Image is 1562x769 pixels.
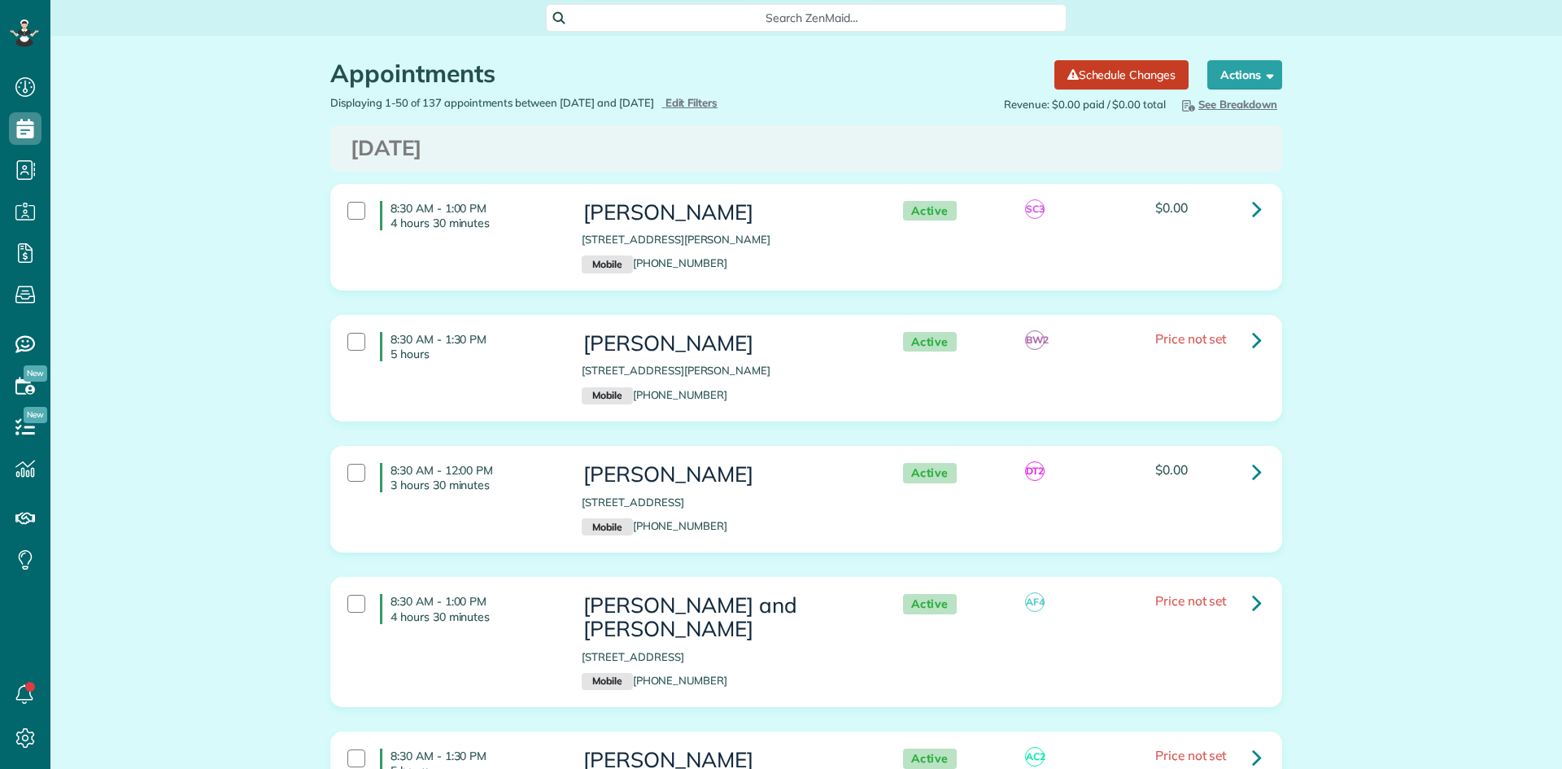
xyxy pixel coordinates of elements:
[903,332,957,352] span: Active
[1054,60,1189,90] a: Schedule Changes
[1179,98,1277,111] span: See Breakdown
[903,201,957,221] span: Active
[582,256,632,273] small: Mobile
[390,478,557,492] p: 3 hours 30 minutes
[380,332,557,361] h4: 8:30 AM - 1:30 PM
[582,332,870,356] h3: [PERSON_NAME]
[662,96,718,109] a: Edit Filters
[582,363,870,378] p: [STREET_ADDRESS][PERSON_NAME]
[330,60,1042,87] h1: Appointments
[1155,199,1188,216] span: $0.00
[1207,60,1282,90] button: Actions
[380,201,557,230] h4: 8:30 AM - 1:00 PM
[390,216,557,230] p: 4 hours 30 minutes
[1025,199,1045,219] span: SC3
[351,137,1262,160] h3: [DATE]
[318,95,806,111] div: Displaying 1-50 of 137 appointments between [DATE] and [DATE]
[665,96,718,109] span: Edit Filters
[582,388,727,401] a: Mobile[PHONE_NUMBER]
[1025,330,1045,350] span: BW2
[1174,95,1282,113] button: See Breakdown
[1155,747,1227,763] span: Price not set
[380,594,557,623] h4: 8:30 AM - 1:00 PM
[582,519,727,532] a: Mobile[PHONE_NUMBER]
[1155,461,1188,478] span: $0.00
[582,232,870,247] p: [STREET_ADDRESS][PERSON_NAME]
[582,649,870,665] p: [STREET_ADDRESS]
[582,673,632,691] small: Mobile
[390,347,557,361] p: 5 hours
[582,256,727,269] a: Mobile[PHONE_NUMBER]
[1004,97,1166,112] span: Revenue: $0.00 paid / $0.00 total
[390,610,557,624] p: 4 hours 30 minutes
[1155,330,1227,347] span: Price not set
[903,463,957,483] span: Active
[582,463,870,487] h3: [PERSON_NAME]
[903,749,957,769] span: Active
[582,387,632,405] small: Mobile
[582,201,870,225] h3: [PERSON_NAME]
[1025,461,1045,481] span: DT2
[24,365,47,382] span: New
[582,495,870,510] p: [STREET_ADDRESS]
[380,463,557,492] h4: 8:30 AM - 12:00 PM
[903,594,957,614] span: Active
[1025,592,1045,612] span: AF4
[24,407,47,423] span: New
[1025,747,1045,767] span: AC2
[582,518,632,536] small: Mobile
[582,674,727,687] a: Mobile[PHONE_NUMBER]
[582,594,870,640] h3: [PERSON_NAME] and [PERSON_NAME]
[1155,592,1227,609] span: Price not set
